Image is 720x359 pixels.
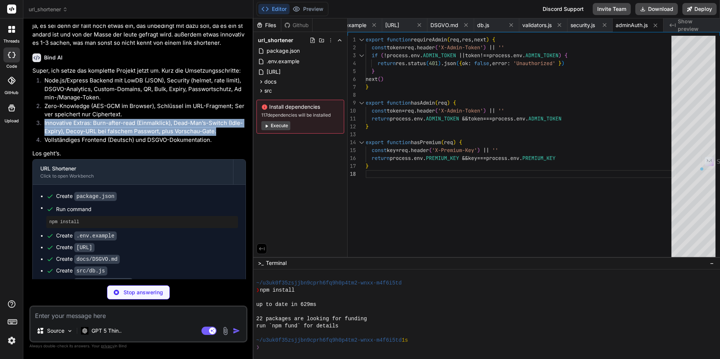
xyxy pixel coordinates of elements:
button: − [708,257,715,269]
span: npm install [260,287,294,294]
span: ADMIN_TOKEN [525,52,558,59]
div: Create [56,192,117,200]
span: . [525,115,528,122]
span: return [372,115,390,122]
span: .env.example [334,21,366,29]
div: 11 [348,115,356,123]
span: env [414,155,423,161]
span: req [438,99,447,106]
span: status [408,60,426,67]
span: db.js [477,21,489,29]
span: '' [492,147,498,154]
span: ( [378,76,381,82]
label: GitHub [5,90,18,96]
span: . [423,155,426,161]
span: package.json [266,46,301,55]
span: req [405,44,414,51]
span: && [462,115,468,122]
span: ( [426,60,429,67]
span: ) [438,60,441,67]
span: 117 dependencies will be installed [261,112,339,118]
span: req [450,36,459,43]
span: const [372,107,387,114]
span: ) [558,52,561,59]
p: Los geht’s. [32,149,246,158]
span: − [710,259,714,267]
span: , [471,36,474,43]
span: DSGVO.md [430,21,458,29]
span: ) [486,36,489,43]
span: ADMIN_TOKEN [426,115,459,122]
span: = [402,44,405,51]
span: === [483,115,492,122]
span: : [468,60,471,67]
span: env [516,115,525,122]
span: security.js [571,21,595,29]
span: . [405,60,408,67]
span: { [459,60,462,67]
span: ( [435,44,438,51]
p: ja, es sei denn dir fällt noch etwas ein, das unbedingt mit dazu soll, da es ein standard ist und... [32,22,246,47]
li: Innovative Extras: Burn-after-read (Einmalklick), Dead-Man’s-Switch (Idle-Expiry), Decoy-URL bei ... [38,119,246,136]
div: 5 [348,67,356,75]
span: ADMIN_TOKEN [528,115,561,122]
div: 7 [348,83,356,91]
span: || [489,44,495,51]
span: '' [498,44,504,51]
span: ~/u3uk0f35zsjjbn9cprh6fq9h0p4tm2-wnxx-m4f6i5td [256,280,402,287]
span: ! [384,52,387,59]
span: url_shortener [29,6,68,13]
div: Click to collapse the range. [357,36,366,44]
span: === [477,155,486,161]
div: 17 [348,162,356,170]
span: ) [561,60,564,67]
span: header [417,44,435,51]
div: Click to open Workbench [40,173,226,179]
code: .env.example [74,231,117,240]
li: Vollständiges Frontend (Deutsch) und DSGVO-Dokumentation. [38,136,246,146]
span: } [366,163,369,169]
span: { [564,52,567,59]
div: Create [56,243,95,251]
span: || [483,147,489,154]
span: privacy [101,344,114,348]
span: . [411,155,414,161]
span: ( [435,99,438,106]
span: . [408,52,411,59]
span: env [414,115,423,122]
span: env [510,155,519,161]
span: docs [264,78,276,85]
span: . [411,115,414,122]
span: false [474,60,489,67]
span: return [378,60,396,67]
span: , [459,36,462,43]
span: key [468,155,477,161]
span: 1s [402,337,408,344]
span: ( [429,147,432,154]
span: } [366,84,369,90]
div: 18 [348,170,356,178]
span: function [387,139,411,146]
span: process [486,155,507,161]
span: . [408,147,411,154]
button: Download [635,3,678,15]
span: up to date in 629ms [256,301,316,308]
span: = [402,107,405,114]
div: Github [281,21,312,29]
span: . [420,52,423,59]
div: 10 [348,107,356,115]
span: ) [477,147,480,154]
div: 1 [348,36,356,44]
div: URL Shortener [40,165,226,172]
div: Click to collapse the range. [357,52,366,59]
span: process [489,52,510,59]
span: process [390,155,411,161]
img: Pick Models [67,328,73,334]
span: const [372,147,387,154]
p: Source [47,327,64,335]
span: res [462,36,471,43]
div: Create [56,278,133,286]
span: export [366,36,384,43]
span: env [411,52,420,59]
span: ) [483,107,486,114]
